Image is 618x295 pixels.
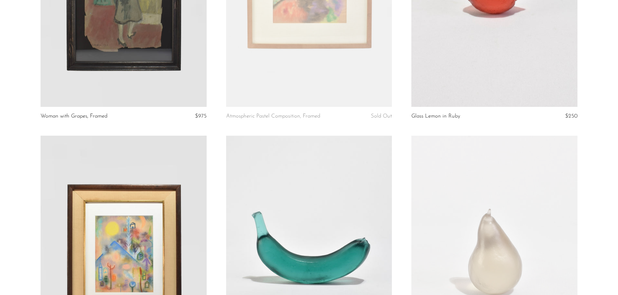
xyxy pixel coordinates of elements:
a: Woman with Grapes, Framed [41,113,107,119]
span: $250 [565,113,577,119]
a: Glass Lemon in Ruby [411,113,460,119]
span: Sold Out [371,113,392,119]
span: $975 [195,113,207,119]
a: Atmospheric Pastel Composition, Framed [226,113,320,119]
